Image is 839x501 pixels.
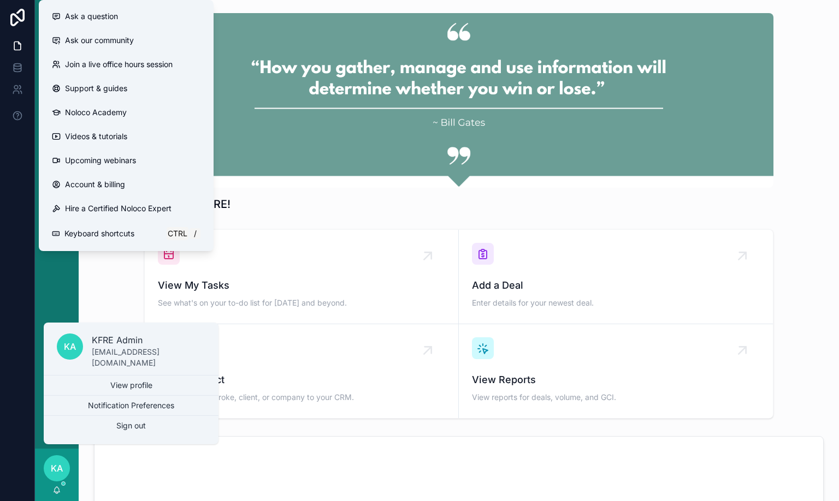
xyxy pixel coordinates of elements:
[472,278,760,293] span: Add a Deal
[43,196,209,220] button: Hire a Certified Noloco Expert
[92,347,205,368] p: [EMAIL_ADDRESS][DOMAIN_NAME]
[65,35,134,46] span: Ask our community
[43,76,209,100] a: Support & guides
[65,59,173,70] span: Join a live office hours session
[65,179,125,190] span: Account & billing
[65,203,172,214] span: Hire a Certified Noloco Expert
[65,131,127,142] span: Videos & tutorials
[459,324,773,418] a: View ReportsView reports for deals, volume, and GCI.
[145,324,459,418] a: Add a ContactAdd a lead, co-broke, client, or company to your CRM.
[44,375,218,395] a: View profile
[43,148,209,172] a: Upcoming webinars
[65,83,127,94] span: Support & guides
[65,155,136,166] span: Upcoming webinars
[459,230,773,324] a: Add a DealEnter details for your newest deal.
[43,28,209,52] a: Ask our community
[43,100,209,124] a: Noloco Academy
[43,220,209,247] button: Keyboard shortcutsCtrl/
[472,372,760,387] span: View Reports
[191,229,199,238] span: /
[51,462,63,475] span: KA
[65,107,127,118] span: Noloco Academy
[158,278,445,293] span: View My Tasks
[472,392,760,403] span: View reports for deals, volume, and GCI.
[43,124,209,148] a: Videos & tutorials
[167,227,188,240] span: Ctrl
[64,340,76,353] span: KA
[64,228,134,239] span: Keyboard shortcuts
[43,4,209,28] button: Ask a question
[35,44,79,238] div: scrollable content
[43,52,209,76] a: Join a live office hours session
[43,172,209,196] a: Account & billing
[65,11,118,22] span: Ask a question
[145,230,459,324] a: View My TasksSee what's on your to-do list for [DATE] and beyond.
[44,416,218,436] button: Sign out
[92,333,205,347] p: KFRE Admin
[158,392,445,403] span: Add a lead, co-broke, client, or company to your CRM.
[472,297,760,308] span: Enter details for your newest deal.
[158,372,445,387] span: Add a Contact
[158,297,445,308] span: See what's on your to-do list for [DATE] and beyond.
[44,396,218,415] button: Notification Preferences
